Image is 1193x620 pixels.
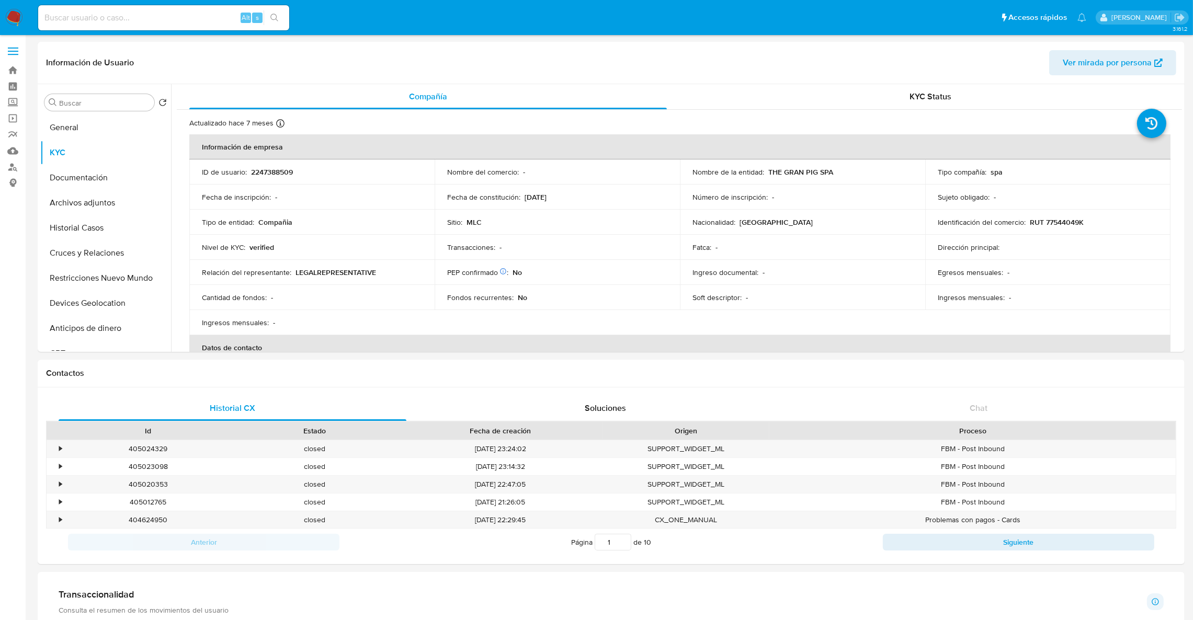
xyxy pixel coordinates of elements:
span: Chat [970,402,987,414]
p: THE GRAN PIG SPA [768,167,833,177]
p: Número de inscripción : [692,192,768,202]
p: Sitio : [447,217,462,227]
p: No [513,268,522,277]
p: verified [249,243,274,252]
div: closed [232,440,399,457]
span: s [256,13,259,22]
p: agustina.godoy@mercadolibre.com [1111,13,1171,22]
div: FBM - Post Inbound [769,440,1176,457]
div: closed [232,511,399,529]
div: Problemas con pagos - Cards [769,511,1176,529]
div: 405023098 [65,458,232,475]
div: closed [232,493,399,511]
button: Archivos adjuntos [40,190,171,215]
p: - [772,192,774,202]
p: Ingresos mensuales : [938,293,1005,302]
p: - [271,293,273,302]
p: - [715,243,718,252]
span: KYC Status [910,90,952,102]
p: Relación del representante : [202,268,291,277]
div: SUPPORT_WIDGET_ML [603,476,770,493]
button: Anticipos de dinero [40,316,171,341]
button: Restricciones Nuevo Mundo [40,266,171,291]
div: • [59,515,62,525]
div: CX_ONE_MANUAL [603,511,770,529]
p: Compañia [258,217,292,227]
p: - [763,268,765,277]
button: KYC [40,140,171,165]
div: • [59,444,62,454]
p: Cantidad de fondos : [202,293,267,302]
a: Salir [1174,12,1185,23]
div: [DATE] 23:24:02 [398,440,603,457]
p: Fecha de constitución : [447,192,520,202]
button: Buscar [49,98,57,107]
p: LEGALREPRESENTATIVE [296,268,376,277]
button: General [40,115,171,140]
span: Página de [571,534,651,550]
h1: Contactos [46,368,1176,378]
span: Accesos rápidos [1008,12,1067,23]
p: [DATE] [525,192,547,202]
div: 405012765 [65,493,232,511]
p: - [523,167,525,177]
div: • [59,462,62,472]
p: Nivel de KYC : [202,243,245,252]
div: [DATE] 21:26:05 [398,493,603,511]
div: • [59,497,62,507]
th: Información de empresa [189,134,1171,159]
div: Fecha de creación [405,426,595,436]
span: 10 [644,537,651,547]
div: [DATE] 22:29:45 [398,511,603,529]
p: ID de usuario : [202,167,247,177]
p: Soft descriptor : [692,293,742,302]
a: Notificaciones [1077,13,1086,22]
button: Siguiente [883,534,1154,550]
div: Origen [610,426,763,436]
div: Id [72,426,224,436]
p: Tipo de entidad : [202,217,254,227]
div: Estado [239,426,391,436]
span: Compañía [409,90,447,102]
div: 405024329 [65,440,232,457]
p: RUT 77544049K [1030,217,1084,227]
p: - [499,243,502,252]
p: Actualizado hace 7 meses [189,118,274,128]
span: Soluciones [585,402,626,414]
button: CBT [40,341,171,366]
div: SUPPORT_WIDGET_ML [603,493,770,511]
button: search-icon [264,10,285,25]
input: Buscar usuario o caso... [38,11,289,25]
p: Fondos recurrentes : [447,293,514,302]
p: - [275,192,277,202]
p: Nombre de la entidad : [692,167,764,177]
button: Ver mirada por persona [1049,50,1176,75]
div: [DATE] 23:14:32 [398,458,603,475]
div: closed [232,458,399,475]
p: - [1009,293,1011,302]
button: Documentación [40,165,171,190]
p: - [746,293,748,302]
p: Transacciones : [447,243,495,252]
p: spa [991,167,1003,177]
p: [GEOGRAPHIC_DATA] [740,217,813,227]
p: Sujeto obligado : [938,192,990,202]
input: Buscar [59,98,150,108]
button: Volver al orden por defecto [158,98,167,110]
div: SUPPORT_WIDGET_ML [603,440,770,457]
span: Ver mirada por persona [1063,50,1152,75]
p: Egresos mensuales : [938,268,1003,277]
p: Tipo compañía : [938,167,986,177]
p: Nacionalidad : [692,217,735,227]
div: FBM - Post Inbound [769,458,1176,475]
div: Proceso [777,426,1168,436]
div: closed [232,476,399,493]
div: SUPPORT_WIDGET_ML [603,458,770,475]
p: Nombre del comercio : [447,167,519,177]
div: • [59,479,62,489]
h1: Información de Usuario [46,58,134,68]
p: - [1007,268,1009,277]
p: Fecha de inscripción : [202,192,271,202]
p: MLC [467,217,482,227]
p: Fatca : [692,243,711,252]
